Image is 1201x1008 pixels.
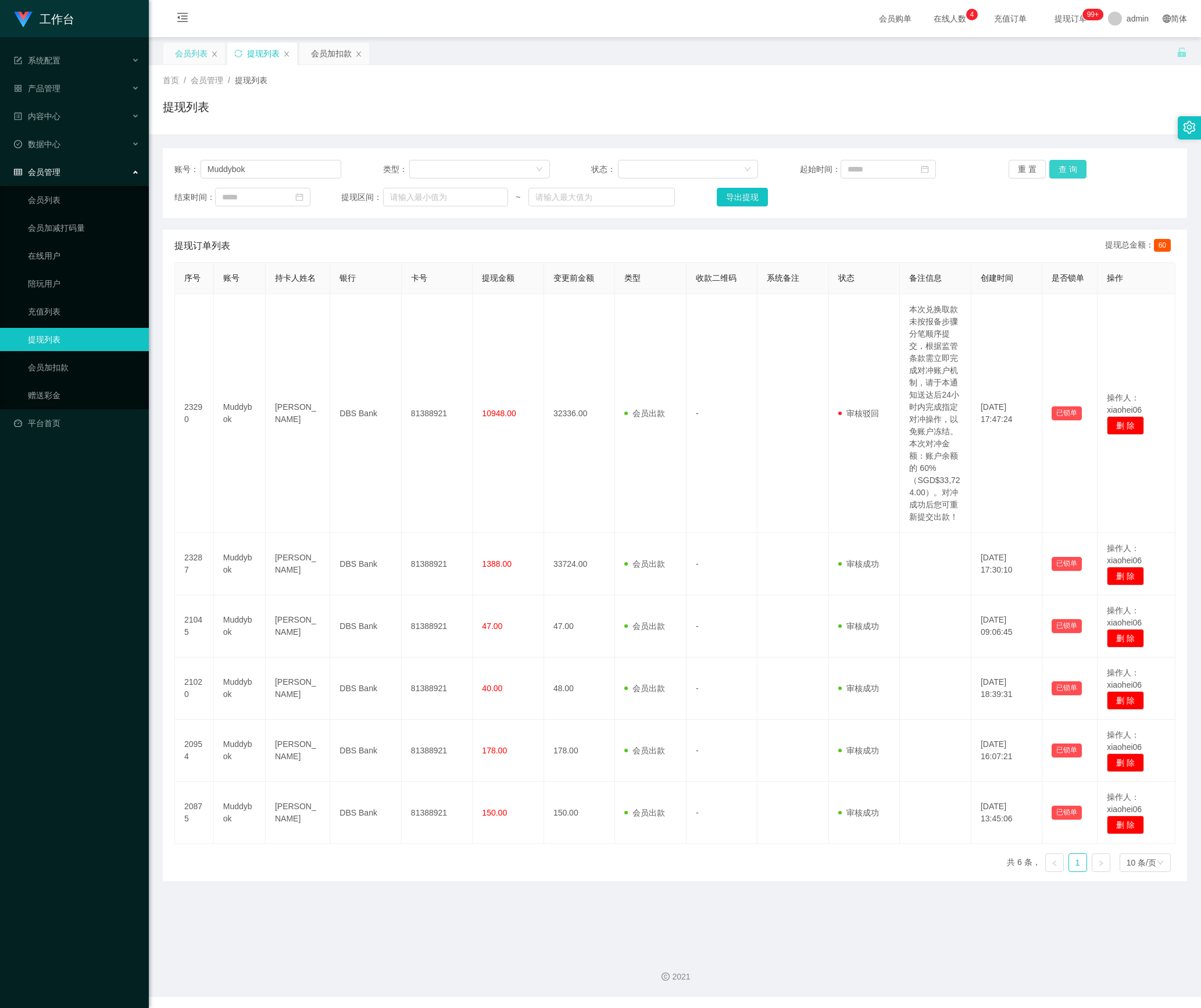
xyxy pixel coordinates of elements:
i: 图标: unlock [1177,47,1187,58]
span: 充值订单 [988,15,1032,23]
td: Muddybok [214,720,266,782]
button: 已锁单 [1052,744,1082,757]
td: Muddybok [214,657,266,720]
i: 图标: copyright [662,973,670,981]
span: 操作 [1107,273,1123,283]
td: [PERSON_NAME] [266,782,330,844]
i: 图标: close [211,51,218,58]
span: 操作人：xiaohei06 [1107,792,1142,814]
span: 类型： [383,163,409,176]
span: 1388.00 [482,559,512,569]
td: [DATE] 17:30:10 [971,533,1043,595]
div: 2021 [158,971,1192,983]
span: 持卡人姓名 [275,273,316,283]
td: 20875 [175,782,214,844]
td: DBS Bank [330,533,402,595]
i: 图标: calendar [295,193,303,201]
i: 图标: table [14,168,22,176]
span: 操作人：xiaohei06 [1107,393,1142,414]
span: 会员出款 [624,684,665,693]
td: Muddybok [214,595,266,657]
span: 提现区间： [341,191,383,203]
a: 图标: dashboard平台首页 [14,412,140,435]
span: 序号 [184,273,201,283]
i: 图标: global [1163,15,1171,23]
td: 21045 [175,595,214,657]
span: 是否锁单 [1052,273,1084,283]
a: 赠送彩金 [28,384,140,407]
td: DBS Bank [330,294,402,533]
span: 10948.00 [482,409,516,418]
span: 提现订单 [1049,15,1093,23]
span: ~ [508,191,528,203]
span: 类型 [624,273,641,283]
span: 创建时间 [981,273,1013,283]
td: [PERSON_NAME] [266,533,330,595]
td: Muddybok [214,294,266,533]
span: 审核成功 [838,559,879,569]
span: 会员出款 [624,621,665,631]
span: 审核驳回 [838,409,879,418]
td: 81388921 [402,782,473,844]
i: 图标: down [536,166,543,174]
span: 内容中心 [14,112,60,121]
img: logo.9652507e.png [14,12,33,28]
td: [DATE] 13:45:06 [971,782,1043,844]
button: 已锁单 [1052,619,1082,633]
button: 删 除 [1107,753,1144,772]
span: 产品管理 [14,84,60,93]
i: 图标: right [1098,860,1105,867]
td: DBS Bank [330,782,402,844]
span: 178.00 [482,746,507,755]
td: Muddybok [214,782,266,844]
td: [PERSON_NAME] [266,595,330,657]
li: 下一页 [1092,853,1110,872]
i: 图标: sync [234,49,242,58]
span: 收款二维码 [696,273,737,283]
i: 图标: close [355,51,362,58]
td: [DATE] 18:39:31 [971,657,1043,720]
a: 在线用户 [28,244,140,267]
button: 删 除 [1107,816,1144,834]
span: 首页 [163,76,179,85]
i: 图标: down [744,166,751,174]
button: 已锁单 [1052,806,1082,820]
span: 结束时间： [174,191,215,203]
h1: 工作台 [40,1,74,38]
span: 系统备注 [767,273,799,283]
span: - [696,808,699,817]
a: 陪玩用户 [28,272,140,295]
span: 数据中心 [14,140,60,149]
td: 81388921 [402,294,473,533]
a: 提现列表 [28,328,140,351]
span: 操作人：xiaohei06 [1107,544,1142,565]
a: 会员列表 [28,188,140,212]
a: 工作台 [14,14,74,23]
td: 23290 [175,294,214,533]
span: 会员管理 [14,167,60,177]
span: 60 [1154,239,1171,252]
i: 图标: calendar [921,165,929,173]
span: 提现列表 [235,76,267,85]
td: DBS Bank [330,595,402,657]
span: 账号 [223,273,240,283]
span: - [696,559,699,569]
td: Muddybok [214,533,266,595]
li: 上一页 [1045,853,1064,872]
span: - [696,746,699,755]
td: 21020 [175,657,214,720]
button: 导出提现 [717,188,768,206]
a: 会员加扣款 [28,356,140,379]
span: 系统配置 [14,56,60,65]
div: 会员列表 [175,42,208,65]
td: 150.00 [544,782,616,844]
span: 提现金额 [482,273,514,283]
span: 会员管理 [191,76,223,85]
div: 会员加扣款 [311,42,352,65]
button: 删 除 [1107,691,1144,710]
td: [DATE] 09:06:45 [971,595,1043,657]
td: 47.00 [544,595,616,657]
td: 81388921 [402,595,473,657]
span: 审核成功 [838,746,879,755]
td: 20954 [175,720,214,782]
